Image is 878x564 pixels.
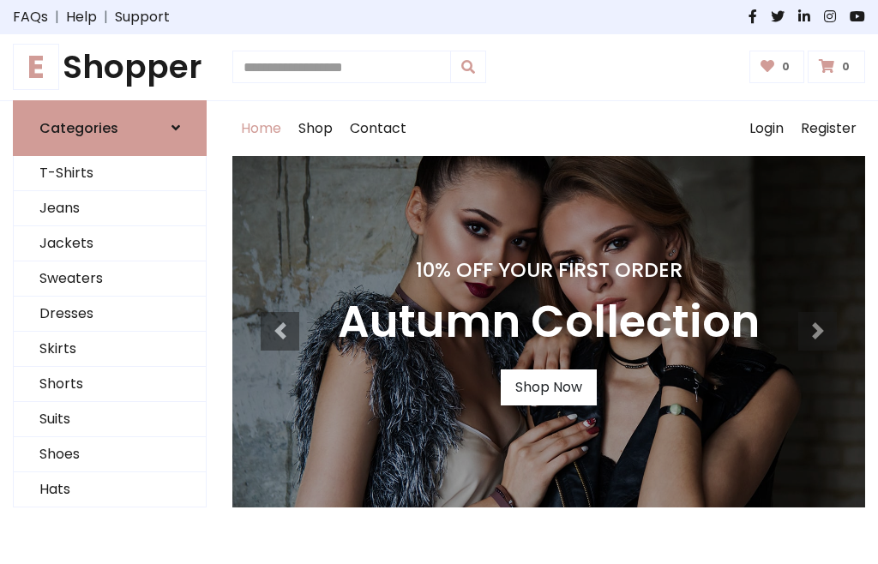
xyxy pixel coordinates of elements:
span: | [97,7,115,27]
a: Shorts [14,367,206,402]
span: 0 [838,59,854,75]
a: Login [741,101,792,156]
a: Support [115,7,170,27]
a: Home [232,101,290,156]
a: Categories [13,100,207,156]
a: Jackets [14,226,206,261]
h3: Autumn Collection [338,296,760,349]
a: T-Shirts [14,156,206,191]
a: Dresses [14,297,206,332]
a: FAQs [13,7,48,27]
h6: Categories [39,120,118,136]
a: Register [792,101,865,156]
span: E [13,44,59,90]
a: Jeans [14,191,206,226]
a: Shoes [14,437,206,472]
a: Contact [341,101,415,156]
h1: Shopper [13,48,207,87]
a: Shop [290,101,341,156]
h4: 10% Off Your First Order [338,258,760,282]
a: Skirts [14,332,206,367]
a: EShopper [13,48,207,87]
a: Help [66,7,97,27]
span: 0 [778,59,794,75]
a: Suits [14,402,206,437]
a: 0 [808,51,865,83]
span: | [48,7,66,27]
a: Shop Now [501,369,597,405]
a: Sweaters [14,261,206,297]
a: 0 [749,51,805,83]
a: Hats [14,472,206,507]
